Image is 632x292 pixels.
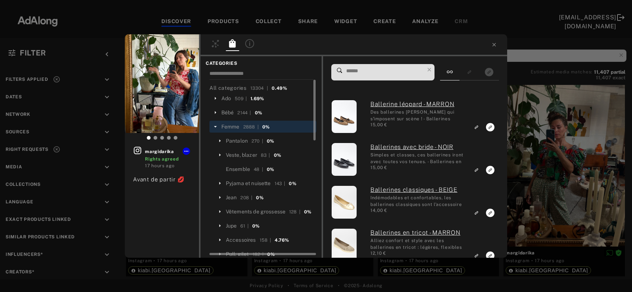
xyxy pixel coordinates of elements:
div: 0% [256,194,263,201]
button: Link to similar product [470,251,483,261]
div: Widget de chat [595,256,632,292]
div: Jupe [226,222,237,230]
span: Rights agreed [145,156,178,162]
div: Jean [226,194,237,201]
div: 0% [252,223,259,229]
div: 48 | [254,166,263,173]
div: 15,00 € [370,164,465,171]
span: Avant de partir 💋 [133,176,185,182]
img: ballerines-en-tricot-taupe-dbq06_1_fr1.jpg [332,229,357,261]
button: Link to exact product [483,122,497,132]
div: 0.49% [272,85,287,92]
div: 158 | [260,237,271,244]
div: 2144 | [237,110,251,116]
div: 0% [274,152,281,159]
button: Show only similar products linked [462,67,476,77]
div: 61 | [240,223,249,229]
a: (ada-kiabi-9930) Ballerines classiques - BEIGE: Indémodables et confortables, les ballerines clas... [370,185,465,194]
div: 0% [255,110,262,116]
div: 0% [267,138,274,145]
div: Ensemble [226,165,250,173]
div: 15,00 € [370,121,465,128]
img: ballerines-classiques-dore-dbq05_1_fr1.jpg [332,186,357,219]
div: Simples et classes, ces ballerines iront avec toutes vos tenues. - Ballerines en simili - Bride a... [370,152,465,164]
div: 0% [289,180,296,187]
button: Link to similar product [470,165,483,175]
div: Veste, blazer [226,151,257,159]
div: Vêtements de grossesse [226,208,285,216]
div: Indémodables et confortables, les ballerines classiques sont l'accessoire parfait pour un look ch... [370,194,465,207]
a: (ada-kiabi-20267) Ballerine léopard - MARRON: Des ballerines léopard qui s'imposent sur scène ! -... [370,100,465,109]
iframe: Chat Widget [595,256,632,292]
div: 270 | [252,138,263,145]
button: Link to similar product [470,122,483,132]
div: 0% [304,209,311,215]
div: 14,00 € [370,207,465,214]
div: 2888 | [243,124,259,130]
button: Link to similar product [470,208,483,218]
div: 13304 | [250,85,268,92]
button: Link to exact product [483,208,497,218]
span: CATEGORIES [206,60,316,67]
div: Femme [221,123,240,131]
div: Ado [221,95,231,102]
div: All categories [209,84,287,92]
div: 0% [267,166,274,173]
div: 4.76% [275,237,289,244]
time: 2025-08-20T19:00:46.000Z [145,163,174,168]
button: Show only exact products linked [482,67,496,77]
div: 509 | [235,95,247,102]
div: 143 | [275,180,285,187]
button: Link to exact product [483,165,497,175]
div: 0% [262,124,269,130]
div: 83 | [261,152,270,159]
span: margidarika [145,148,191,155]
div: 208 | [240,194,252,201]
div: Bébé [221,109,234,117]
img: ballerine-leopard-marron-dlu63_1_fr1.jpg [332,100,357,133]
a: (ada-kiabi-3484) Ballerines en tricot - MARRON: Alliez confort et style avec les ballerines en tr... [370,228,465,237]
div: Des ballerines léopard qui s'imposent sur scène ! - Ballerines imprimée léopard - Bride ajustable... [370,109,465,121]
div: 128 | [289,209,300,215]
button: Link to exact product [483,251,497,261]
div: 1.69% [250,95,264,102]
img: ballerines-avec-bride-noir-drw55_1_fr1.jpg [332,143,357,176]
div: Accessoires [226,236,256,244]
div: Alliez confort et style avec les ballerines en tricot : légères, flexibles et parfaites pour un l... [370,237,465,250]
div: Pantalon [226,137,248,145]
a: (ada-kiabi-11332) Ballerines avec bride - NOIR: Simples et classes, ces ballerines iront avec tou... [370,143,465,152]
div: Pyjama et nuisette [226,180,271,187]
div: 12,10 € [370,250,465,257]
